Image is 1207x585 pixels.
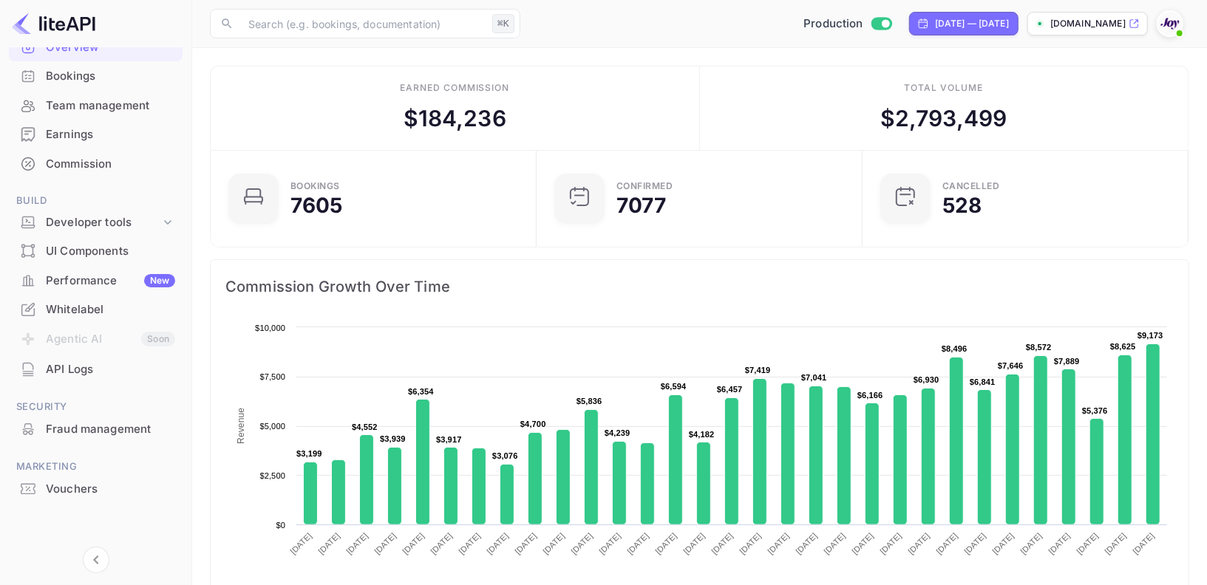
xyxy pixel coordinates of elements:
[225,275,1174,298] span: Commission Growth Over Time
[878,531,903,556] text: [DATE]
[259,471,285,480] text: $2,500
[485,531,510,556] text: [DATE]
[9,355,183,383] a: API Logs
[290,182,340,191] div: Bookings
[1019,531,1044,556] text: [DATE]
[597,531,622,556] text: [DATE]
[9,33,183,61] a: Overview
[46,421,175,438] div: Fraud management
[1138,331,1163,340] text: $9,173
[436,435,462,444] text: $3,917
[9,62,183,91] div: Bookings
[352,422,378,431] text: $4,552
[46,361,175,378] div: API Logs
[794,531,819,556] text: [DATE]
[46,126,175,143] div: Earnings
[616,195,667,216] div: 7077
[569,531,594,556] text: [DATE]
[404,102,506,135] div: $ 184,236
[457,531,482,556] text: [DATE]
[9,120,183,148] a: Earnings
[942,195,982,216] div: 528
[408,387,434,396] text: $6,354
[906,531,931,556] text: [DATE]
[344,531,370,556] text: [DATE]
[616,182,673,191] div: Confirmed
[1158,12,1182,35] img: With Joy
[9,237,183,266] div: UI Components
[9,475,183,504] div: Vouchers
[380,434,406,443] text: $3,939
[259,372,285,381] text: $7,500
[9,415,183,442] a: Fraud management
[801,373,827,382] text: $7,041
[798,16,897,32] div: Switch to Sandbox mode
[710,531,735,556] text: [DATE]
[738,531,763,556] text: [DATE]
[857,391,883,400] text: $6,166
[909,12,1019,35] div: Click to change the date range period
[990,531,1016,556] text: [DATE]
[998,361,1024,370] text: $7,646
[9,295,183,323] a: Whitelabel
[850,531,875,556] text: [DATE]
[239,9,486,38] input: Search (e.g. bookings, documentation)
[9,267,183,295] div: PerformanceNew
[9,355,183,384] div: API Logs
[717,385,743,394] text: $6,457
[9,237,183,264] a: UI Components
[316,531,341,556] text: [DATE]
[46,243,175,260] div: UI Components
[653,531,679,556] text: [DATE]
[9,92,183,120] div: Team management
[904,81,983,95] div: Total volume
[9,193,183,209] span: Build
[9,62,183,89] a: Bookings
[9,120,183,149] div: Earnings
[766,531,791,556] text: [DATE]
[83,547,109,573] button: Collapse navigation
[288,531,313,556] text: [DATE]
[605,428,630,437] text: $4,239
[935,17,1009,30] div: [DATE] — [DATE]
[492,14,514,33] div: ⌘K
[577,397,602,406] text: $5,836
[942,344,968,353] text: $8,496
[661,382,687,391] text: $6,594
[970,377,996,386] text: $6,841
[513,531,538,556] text: [DATE]
[296,449,322,458] text: $3,199
[9,150,183,179] div: Commission
[9,415,183,444] div: Fraud management
[934,531,959,556] text: [DATE]
[681,531,707,556] text: [DATE]
[46,214,160,231] div: Developer tools
[914,375,939,384] text: $6,930
[12,12,95,35] img: LiteAPI logo
[1026,343,1052,352] text: $8,572
[144,274,175,287] div: New
[1050,17,1126,30] p: [DOMAIN_NAME]
[689,430,715,439] text: $4,182
[1075,531,1100,556] text: [DATE]
[9,295,183,324] div: Whitelabel
[259,422,285,431] text: $5,000
[46,301,175,318] div: Whitelabel
[236,408,246,444] text: Revenue
[429,531,454,556] text: [DATE]
[541,531,566,556] text: [DATE]
[373,531,398,556] text: [DATE]
[1103,531,1128,556] text: [DATE]
[9,92,183,119] a: Team management
[9,150,183,177] a: Commission
[46,97,175,114] div: Team management
[745,366,771,374] text: $7,419
[46,273,175,290] div: Performance
[1054,357,1080,366] text: $7,889
[822,531,847,556] text: [DATE]
[803,16,863,32] span: Production
[9,210,183,236] div: Developer tools
[46,68,175,85] div: Bookings
[942,182,1000,191] div: CANCELLED
[492,451,518,460] text: $3,076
